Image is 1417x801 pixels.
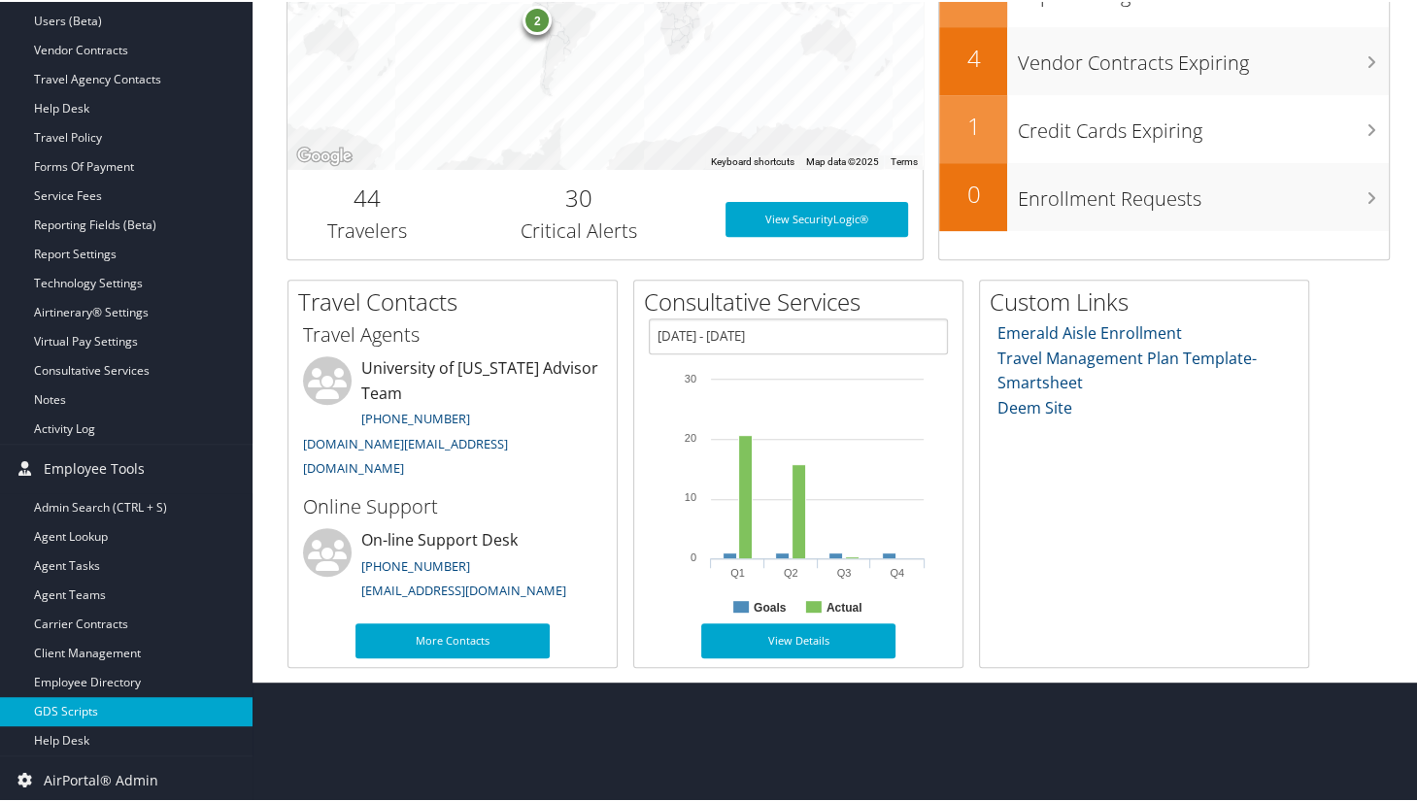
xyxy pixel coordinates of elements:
text: Q4 [890,565,904,577]
text: Goals [754,599,787,613]
h3: Online Support [303,491,602,518]
a: Deem Site [997,395,1072,417]
a: 1Credit Cards Expiring [939,93,1389,161]
li: University of [US_STATE] Advisor Team [293,354,612,484]
h3: Enrollment Requests [1017,174,1389,211]
a: Open this area in Google Maps (opens a new window) [292,142,356,167]
tspan: 20 [685,430,696,442]
a: Terms (opens in new tab) [890,154,917,165]
h2: 4 [939,40,1007,73]
h3: Critical Alerts [461,216,697,243]
a: Emerald Aisle Enrollment [997,320,1182,342]
h2: 0 [939,176,1007,209]
a: [PHONE_NUMBER] [361,408,470,425]
a: More Contacts [355,621,550,656]
button: Keyboard shortcuts [710,153,793,167]
li: On-line Support Desk [293,526,612,606]
h2: 1 [939,108,1007,141]
a: [PHONE_NUMBER] [361,555,470,573]
text: Q1 [730,565,745,577]
text: Actual [827,599,862,613]
a: [DOMAIN_NAME][EMAIL_ADDRESS][DOMAIN_NAME] [303,433,508,476]
img: Google [292,142,356,167]
tspan: 10 [685,489,696,501]
h3: Credit Cards Expiring [1017,106,1389,143]
h3: Vendor Contracts Expiring [1017,38,1389,75]
h2: Travel Contacts [298,284,617,317]
tspan: 0 [691,550,696,561]
a: View SecurityLogic® [725,200,908,235]
h2: Custom Links [990,284,1308,317]
h2: Consultative Services [644,284,962,317]
a: Travel Management Plan Template- Smartsheet [997,346,1257,392]
text: Q3 [837,565,852,577]
span: Employee Tools [44,443,145,491]
tspan: 30 [685,371,696,383]
span: Map data ©2025 [805,154,878,165]
a: 0Enrollment Requests [939,161,1389,229]
a: 4Vendor Contracts Expiring [939,25,1389,93]
h3: Travel Agents [303,319,602,347]
div: 2 [523,4,553,33]
a: View Details [701,621,895,656]
a: [EMAIL_ADDRESS][DOMAIN_NAME] [361,580,566,597]
h2: 30 [461,180,697,213]
h3: Travelers [302,216,432,243]
h2: 44 [302,180,432,213]
text: Q2 [784,565,798,577]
